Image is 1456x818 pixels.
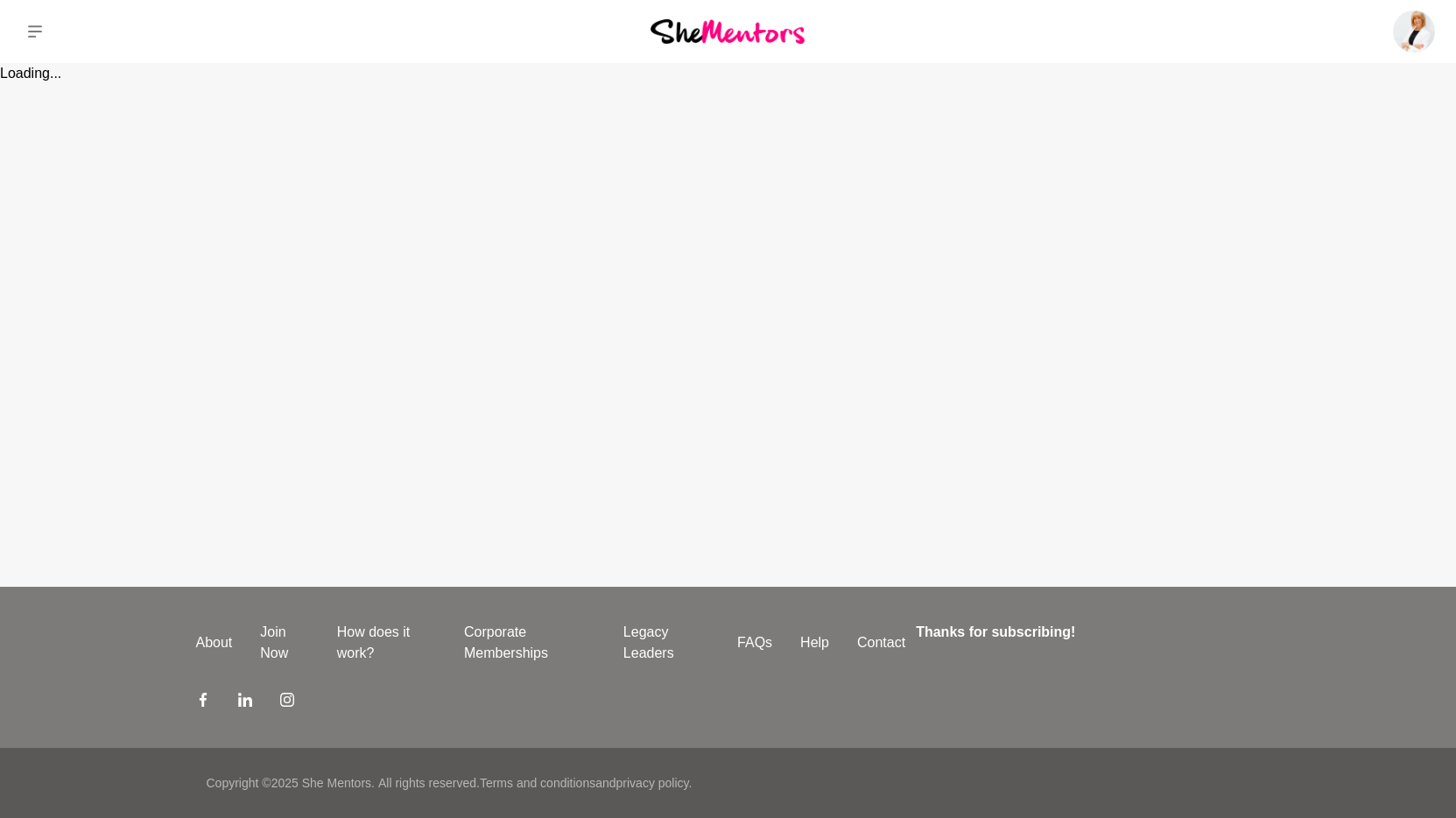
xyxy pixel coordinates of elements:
[843,632,919,653] a: Contact
[916,622,1249,643] h4: Thanks for subscribing!
[651,19,805,43] img: She Mentors Logo
[280,692,294,713] a: Instagram
[207,774,375,793] p: Copyright © 2025 She Mentors .
[196,692,210,713] a: Facebook
[1393,11,1435,53] img: Kat Millar
[723,632,786,653] a: FAQs
[609,622,723,664] a: Legacy Leaders
[450,622,609,664] a: Corporate Memberships
[238,692,252,713] a: LinkedIn
[182,632,247,653] a: About
[480,776,595,790] a: Terms and conditions
[323,622,450,664] a: How does it work?
[786,632,843,653] a: Help
[246,622,322,664] a: Join Now
[378,774,692,793] p: All rights reserved. and .
[616,776,689,790] a: privacy policy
